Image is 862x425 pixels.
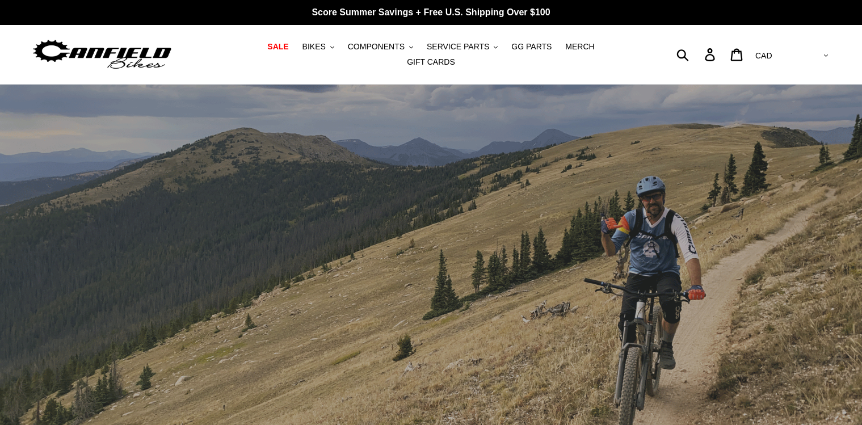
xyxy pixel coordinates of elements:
a: GIFT CARDS [401,54,461,70]
img: Canfield Bikes [31,37,173,73]
span: BIKES [302,42,326,52]
span: SALE [267,42,288,52]
button: COMPONENTS [342,39,419,54]
span: COMPONENTS [348,42,405,52]
span: GIFT CARDS [407,57,455,67]
span: GG PARTS [511,42,552,52]
span: SERVICE PARTS [427,42,489,52]
span: MERCH [565,42,594,52]
button: SERVICE PARTS [421,39,503,54]
a: SALE [262,39,294,54]
button: BIKES [297,39,340,54]
a: MERCH [560,39,600,54]
input: Search [683,42,712,67]
a: GG PARTS [506,39,557,54]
